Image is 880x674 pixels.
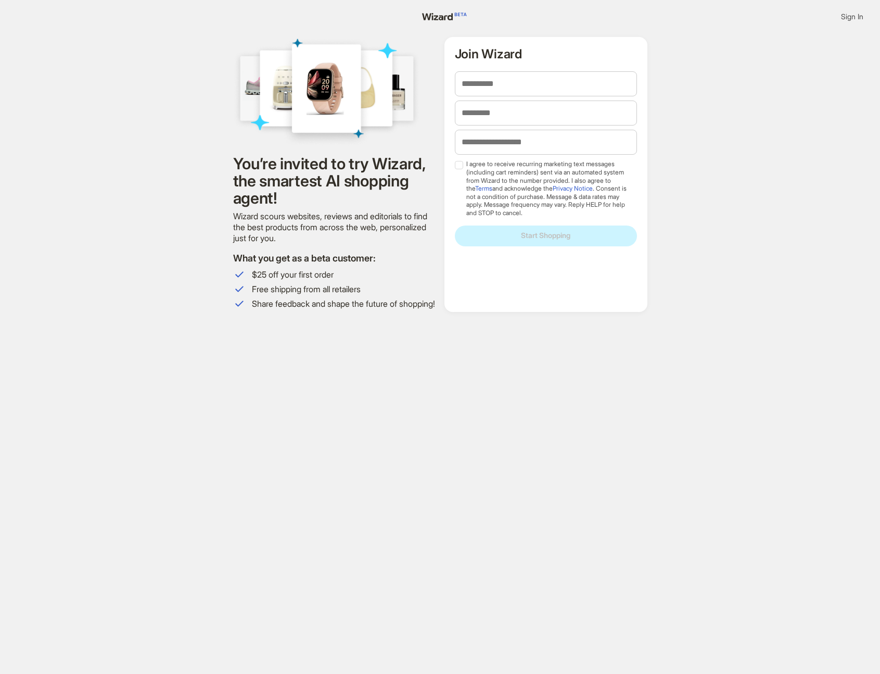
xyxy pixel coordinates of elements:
span: Free shipping from all retailers [252,284,436,295]
h1: You’re invited to try Wizard, the smartest AI shopping agent! [233,155,436,207]
a: Terms [475,184,492,192]
span: I agree to receive recurring marketing text messages (including cart reminders) sent via an autom... [466,160,632,217]
h2: Join Wizard [455,47,637,61]
div: Wizard scours websites, reviews and editorials to find the best products from across the web, per... [233,211,436,243]
button: Start Shopping [455,226,637,246]
a: Privacy Notice [553,184,593,192]
span: $25 off your first order [252,269,436,280]
span: Sign In [841,12,863,21]
button: Sign In [833,8,872,25]
span: Share feedback and shape the future of shopping! [252,298,436,309]
h2: What you get as a beta customer: [233,252,436,264]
